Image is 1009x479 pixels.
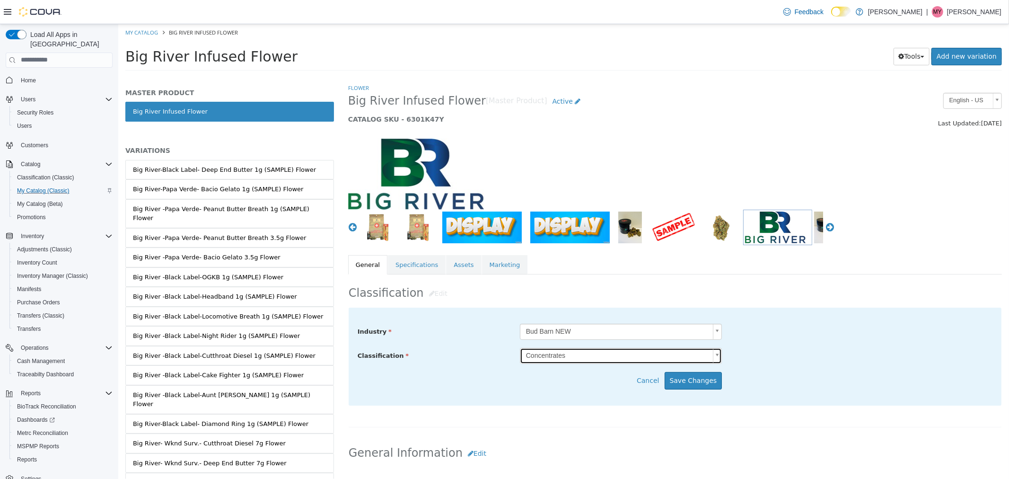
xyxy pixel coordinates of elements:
[21,344,49,352] span: Operations
[9,106,116,119] button: Security Roles
[9,453,116,466] button: Reports
[2,387,116,400] button: Reports
[402,324,604,340] a: Concentrates
[13,401,80,412] a: BioTrack Reconciliation
[17,140,52,151] a: Customers
[13,270,92,282] a: Inventory Manager (Classic)
[9,426,116,440] button: Metrc Reconciliation
[15,435,168,444] div: Big River- Wknd Surv.- Deep End Butter 7g Flower
[2,138,116,152] button: Customers
[13,107,113,118] span: Security Roles
[947,6,1001,18] p: [PERSON_NAME]
[13,172,113,183] span: Classification (Classic)
[17,187,70,195] span: My Catalog (Classic)
[17,342,113,354] span: Operations
[402,300,604,316] a: Bud Barn NEW
[17,325,41,333] span: Transfers
[820,96,863,103] span: Last Updated:
[831,7,851,17] input: Dark Mode
[344,421,373,438] button: Edit
[17,371,74,378] span: Traceabilty Dashboard
[9,296,116,309] button: Purchase Orders
[7,64,216,73] h5: MASTER PRODUCT
[518,348,546,365] button: Cancel
[9,171,116,184] button: Classification (Classic)
[13,185,113,196] span: My Catalog (Classic)
[13,454,113,465] span: Reports
[21,390,41,397] span: Reports
[9,309,116,322] button: Transfers (Classic)
[15,327,197,337] div: Big River -Black Label-Cutthroat Diesel 1g (SAMPLE) Flower
[2,230,116,243] button: Inventory
[13,355,113,367] span: Cash Management
[15,141,198,151] div: Big River-Black Label- Deep End Butter 1g (SAMPLE) Flower
[7,5,40,12] a: My Catalog
[2,73,116,87] button: Home
[13,310,68,321] a: Transfers (Classic)
[9,211,116,224] button: Promotions
[13,107,57,118] a: Security Roles
[368,73,429,81] small: [Master Product]
[402,300,591,315] span: Bud Barn NEW
[17,200,63,208] span: My Catalog (Beta)
[2,93,116,106] button: Users
[17,174,74,181] span: Classification (Classic)
[15,366,208,385] div: Big River -Black Label-Aunt [PERSON_NAME] 1g (SAMPLE) Flower
[9,440,116,453] button: MSPMP Reports
[17,74,113,86] span: Home
[21,96,35,103] span: Users
[15,454,161,463] div: Big River- Wknd Surv.- Diamond Ring 7g Flower
[21,160,40,168] span: Catalog
[17,429,68,437] span: Metrc Reconciliation
[239,304,273,311] span: Industry
[17,75,40,86] a: Home
[9,184,116,197] button: My Catalog (Classic)
[364,231,410,251] a: Marketing
[15,268,179,277] div: Big River -Black Label-Headband 1g (SAMPLE) Flower
[15,288,205,297] div: Big River -Black Label-Locomotive Breath 1g (SAMPLE) Flower
[17,94,39,105] button: Users
[270,231,327,251] a: Specifications
[13,401,113,412] span: BioTrack Reconciliation
[775,24,812,41] button: Tools
[19,7,61,17] img: Cova
[13,198,113,210] span: My Catalog (Beta)
[13,198,67,210] a: My Catalog (Beta)
[825,69,884,85] a: English - US
[13,120,113,132] span: Users
[9,256,116,269] button: Inventory Count
[13,212,113,223] span: Promotions
[17,231,113,242] span: Inventory
[328,231,363,251] a: Assets
[15,248,165,258] div: Big River -Black Label-OGKB 1g (SAMPLE) Flower
[17,122,32,130] span: Users
[13,355,69,367] a: Cash Management
[17,159,113,170] span: Catalog
[17,388,44,399] button: Reports
[9,322,116,336] button: Transfers
[21,77,36,84] span: Home
[239,328,290,335] span: Classification
[9,269,116,283] button: Inventory Manager (Classic)
[51,5,120,12] span: Big River Infused Flower
[780,2,827,21] a: Feedback
[434,73,455,81] span: Active
[932,6,943,18] div: Mariah Yates
[17,94,113,105] span: Users
[15,307,182,317] div: Big River -Black Label-Night Rider 1g (SAMPLE) Flower
[17,342,53,354] button: Operations
[825,69,871,84] span: English - US
[13,323,44,335] a: Transfers
[9,355,116,368] button: Cash Management
[13,212,50,223] a: Promotions
[13,284,113,295] span: Manifests
[15,346,185,356] div: Big River -Black Label-Cake Fighter 1g (SAMPLE) Flower
[933,6,942,18] span: MY
[9,243,116,256] button: Adjustments (Classic)
[26,30,113,49] span: Load All Apps in [GEOGRAPHIC_DATA]
[230,421,883,438] h2: General Information
[9,413,116,426] a: Dashboards
[306,261,334,278] button: Edit
[15,180,208,199] div: Big River -Papa Verde- Peanut Butter Breath 1g (SAMPLE) Flower
[13,369,113,380] span: Traceabilty Dashboard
